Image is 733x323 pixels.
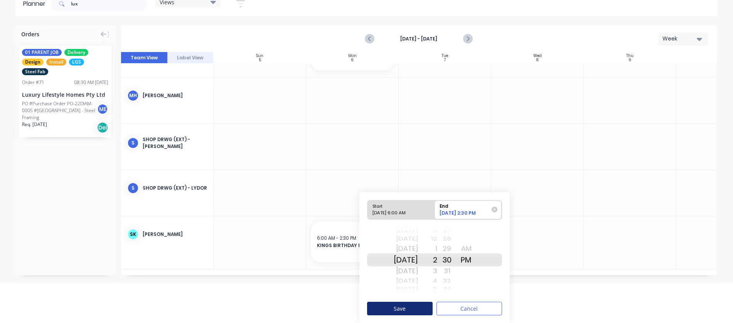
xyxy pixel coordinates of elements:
[662,35,698,43] div: Week
[127,90,139,101] div: MH
[418,227,437,229] div: 10
[533,54,542,58] div: Wed
[394,291,418,293] div: [DATE]
[457,253,476,266] div: PM
[394,242,418,255] div: [DATE]
[394,228,418,235] div: [DATE]
[536,58,538,62] div: 8
[437,253,457,266] div: 30
[348,54,357,58] div: Mon
[22,49,62,56] span: 01 PARENT JOB
[418,228,437,235] div: 11
[143,92,207,99] div: [PERSON_NAME]
[626,54,634,58] div: Thu
[22,121,47,128] span: Req. [DATE]
[418,276,437,286] div: 4
[143,136,207,150] div: SHOP DRWG (EXT) - [PERSON_NAME]
[121,52,167,64] button: Team View
[69,59,84,66] span: LGS
[22,68,48,75] span: Steel Fab
[394,253,418,266] div: [DATE]
[370,210,426,219] div: [DATE] 6:00 AM
[74,79,108,86] div: 08:30 AM [DATE]
[317,242,388,249] span: KINGS BIRTHDAY PUBLIC HOLIDAY
[441,54,448,58] div: Tue
[22,100,99,121] div: PO #Purchase Order PO-22DIAM-0005 #[GEOGRAPHIC_DATA] - Steel Framing
[143,231,207,238] div: [PERSON_NAME]
[351,58,354,62] div: 6
[97,122,108,133] div: Del
[418,285,437,291] div: 5
[436,302,502,315] button: Cancel
[418,234,437,244] div: 12
[394,276,418,286] div: [DATE]
[167,52,214,64] button: Label View
[127,229,139,240] div: SK
[418,242,437,255] div: 1
[367,302,433,315] button: Save
[394,227,418,229] div: [DATE]
[143,185,207,192] div: SHOP DRWG (EXT) - LYDOR
[457,242,476,255] div: AM
[317,235,356,241] span: 6:00 AM - 2:30 PM
[437,228,457,235] div: 27
[437,265,457,277] div: 31
[394,234,418,244] div: [DATE]
[658,32,708,45] button: Week
[418,253,437,266] div: 2
[437,210,493,219] div: [DATE] 2:30 PM
[444,58,446,62] div: 7
[370,200,426,210] div: Start
[22,79,44,86] div: Order # 71
[437,242,457,255] div: 29
[437,227,457,229] div: 26
[46,59,66,66] span: Install
[437,234,457,244] div: 28
[437,291,457,293] div: 34
[437,200,493,210] div: End
[97,103,108,115] div: ME
[127,182,139,194] div: S
[437,285,457,291] div: 33
[256,54,263,58] div: Sun
[418,291,437,293] div: 6
[259,58,261,62] div: 5
[21,30,39,38] span: Orders
[629,58,631,62] div: 9
[22,91,108,99] div: Luxury Lifestyle Homes Pty Ltd
[418,224,437,296] div: Hour
[394,265,418,277] div: [DATE]
[437,276,457,286] div: 32
[127,137,139,149] div: S
[437,224,457,296] div: Minute
[64,49,88,56] span: Delivery
[394,285,418,291] div: [DATE]
[418,265,437,277] div: 3
[380,35,457,42] strong: [DATE] - [DATE]
[22,59,44,66] span: Design
[394,224,418,296] div: Date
